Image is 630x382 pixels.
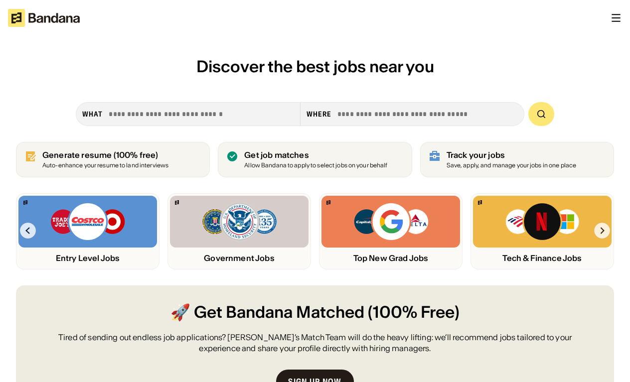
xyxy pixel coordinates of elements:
img: Bandana logo [23,200,27,205]
a: Generate resume (100% free)Auto-enhance your resume to land interviews [16,142,210,177]
span: Discover the best jobs near you [196,56,434,77]
div: Entry Level Jobs [18,254,157,263]
a: Bandana logoBank of America, Netflix, Microsoft logosTech & Finance Jobs [471,193,614,269]
a: Bandana logoTrader Joe’s, Costco, Target logosEntry Level Jobs [16,193,159,269]
img: Trader Joe’s, Costco, Target logos [50,202,126,242]
img: Left Arrow [20,223,36,239]
div: Allow Bandana to apply to select jobs on your behalf [244,162,387,169]
img: FBI, DHS, MWRD logos [201,202,277,242]
span: (100% free) [114,150,158,160]
div: Generate resume [42,150,168,160]
div: Get job matches [244,150,387,160]
div: Save, apply, and manage your jobs in one place [447,162,577,169]
div: what [82,110,103,119]
div: Top New Grad Jobs [321,254,460,263]
img: Right Arrow [594,223,610,239]
img: Bank of America, Netflix, Microsoft logos [505,202,580,242]
div: Government Jobs [170,254,309,263]
div: Track your jobs [447,150,577,160]
div: Where [307,110,332,119]
div: Auto-enhance your resume to land interviews [42,162,168,169]
div: Tech & Finance Jobs [473,254,612,263]
img: Bandana logo [326,200,330,205]
a: Bandana logoFBI, DHS, MWRD logosGovernment Jobs [167,193,311,269]
span: (100% Free) [368,301,460,324]
img: Bandana logotype [8,9,80,27]
img: Bandana logo [478,200,482,205]
div: Tired of sending out endless job applications? [PERSON_NAME]’s Match Team will do the heavy lifti... [40,332,590,354]
a: Track your jobs Save, apply, and manage your jobs in one place [420,142,614,177]
a: Bandana logoCapital One, Google, Delta logosTop New Grad Jobs [319,193,463,269]
img: Bandana logo [175,200,179,205]
a: Get job matches Allow Bandana to apply to select jobs on your behalf [218,142,412,177]
span: 🚀 Get Bandana Matched [170,301,364,324]
img: Capital One, Google, Delta logos [353,202,429,242]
